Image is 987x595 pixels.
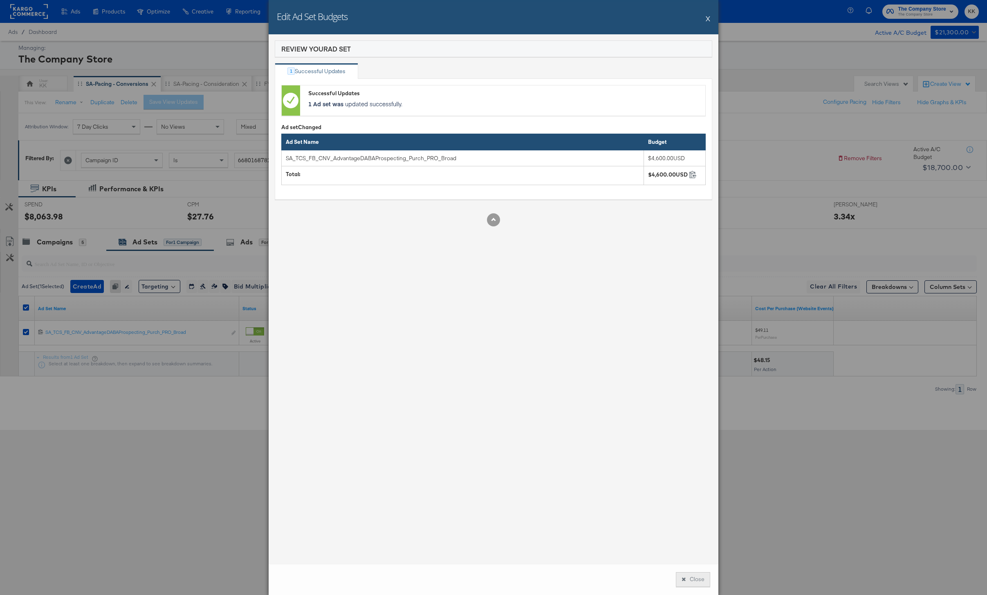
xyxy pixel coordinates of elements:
[282,134,644,150] th: Ad Set Name
[644,150,705,166] td: $4,600.00USD
[281,44,351,54] div: Review Your Ad Set
[286,170,639,178] div: Total:
[648,171,688,179] div: $4,600.00USD
[644,134,705,150] th: Budget
[295,67,345,75] div: Successful Updates
[281,123,706,131] div: Ad set Changed
[308,89,701,97] div: Successful Updates
[277,10,348,22] h2: Edit Ad Set Budgets
[308,100,701,108] p: updated successfully.
[308,100,343,108] strong: 1 Ad set was
[286,154,613,162] div: SA_TCS_FB_CNV_AdvantageDABAProspecting_Purch_PRO_Broad
[706,10,710,27] button: X
[287,67,295,75] div: 1
[676,572,710,587] button: Close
